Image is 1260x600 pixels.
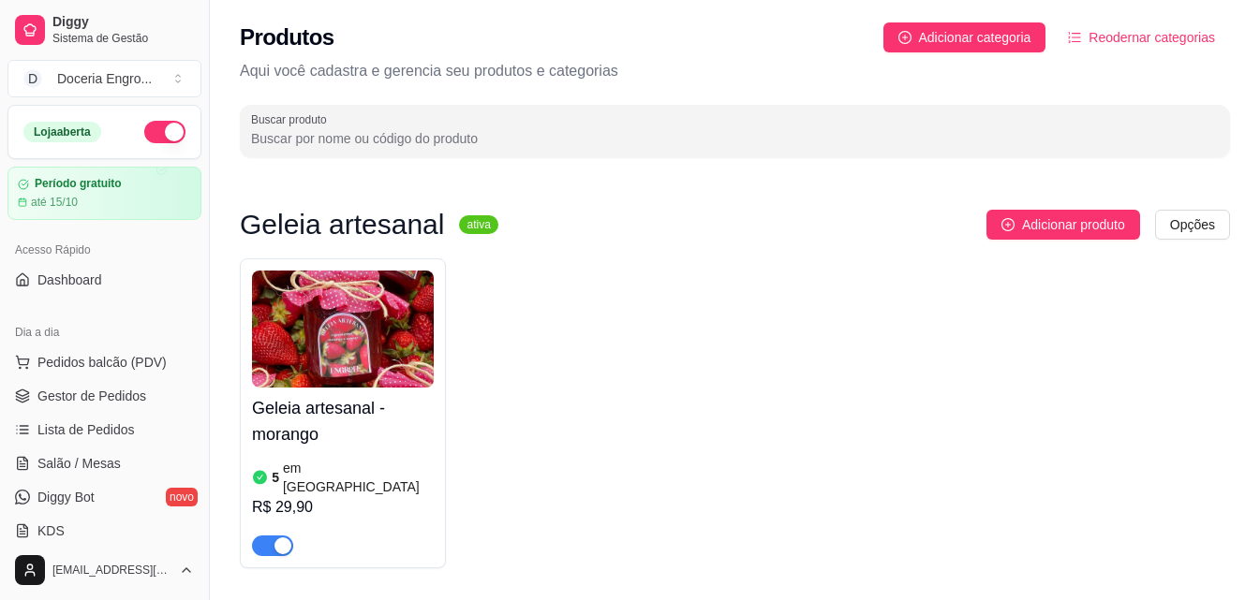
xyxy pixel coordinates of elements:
[272,468,279,487] article: 5
[35,177,122,191] article: Período gratuito
[7,482,201,512] a: Diggy Botnovo
[1001,218,1015,231] span: plus-circle
[7,448,201,478] a: Salão / Mesas
[1155,210,1230,240] button: Opções
[252,271,434,388] img: product-image
[1022,214,1125,235] span: Adicionar produto
[144,121,185,143] button: Alterar Status
[57,69,152,88] div: Doceria Engro ...
[7,167,201,220] a: Período gratuitoaté 15/10
[7,415,201,445] a: Lista de Pedidos
[252,395,434,447] h4: Geleia artesanal - morango
[23,122,101,142] div: Loja aberta
[7,347,201,377] button: Pedidos balcão (PDV)
[1068,31,1081,44] span: ordered-list
[7,235,201,265] div: Acesso Rápido
[52,14,194,31] span: Diggy
[37,353,167,372] span: Pedidos balcão (PDV)
[251,111,334,127] label: Buscar produto
[7,548,201,593] button: [EMAIL_ADDRESS][DOMAIN_NAME]
[52,563,171,578] span: [EMAIL_ADDRESS][DOMAIN_NAME]
[37,420,135,439] span: Lista de Pedidos
[7,317,201,347] div: Dia a dia
[31,195,78,210] article: até 15/10
[919,27,1031,48] span: Adicionar categoria
[1089,27,1215,48] span: Reodernar categorias
[240,213,444,236] h3: Geleia artesanal
[7,60,201,97] button: Select a team
[240,22,334,52] h2: Produtos
[52,31,194,46] span: Sistema de Gestão
[1170,214,1215,235] span: Opções
[7,265,201,295] a: Dashboard
[898,31,912,44] span: plus-circle
[240,60,1230,82] p: Aqui você cadastra e gerencia seu produtos e categorias
[459,215,497,234] sup: ativa
[252,496,434,519] div: R$ 29,90
[37,387,146,405] span: Gestor de Pedidos
[37,271,102,289] span: Dashboard
[7,7,201,52] a: DiggySistema de Gestão
[883,22,1046,52] button: Adicionar categoria
[283,459,434,496] article: em [GEOGRAPHIC_DATA]
[7,516,201,546] a: KDS
[37,488,95,506] span: Diggy Bot
[986,210,1140,240] button: Adicionar produto
[7,381,201,411] a: Gestor de Pedidos
[251,129,1219,148] input: Buscar produto
[37,521,65,540] span: KDS
[23,69,42,88] span: D
[37,454,121,473] span: Salão / Mesas
[1053,22,1230,52] button: Reodernar categorias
